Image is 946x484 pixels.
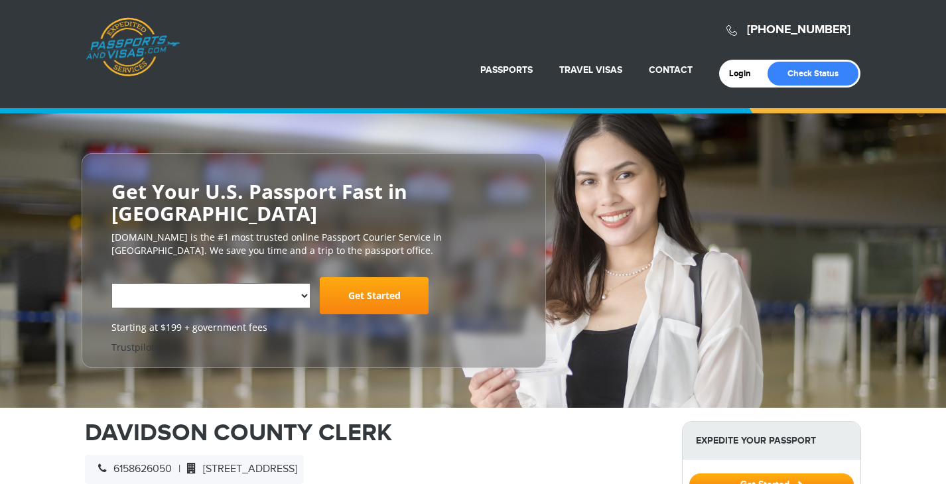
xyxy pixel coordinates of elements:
[85,421,662,445] h1: DAVIDSON COUNTY CLERK
[320,277,429,314] a: Get Started
[111,180,516,224] h2: Get Your U.S. Passport Fast in [GEOGRAPHIC_DATA]
[747,23,850,37] a: [PHONE_NUMBER]
[111,321,516,334] span: Starting at $199 + government fees
[768,62,858,86] a: Check Status
[111,231,516,257] p: [DOMAIN_NAME] is the #1 most trusted online Passport Courier Service in [GEOGRAPHIC_DATA]. We sav...
[683,422,860,459] strong: Expedite Your Passport
[180,463,297,475] span: [STREET_ADDRESS]
[92,463,172,475] span: 6158626050
[86,17,180,77] a: Passports & [DOMAIN_NAME]
[480,64,533,76] a: Passports
[649,64,693,76] a: Contact
[559,64,622,76] a: Travel Visas
[111,341,155,353] a: Trustpilot
[729,68,760,79] a: Login
[85,455,304,484] div: |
